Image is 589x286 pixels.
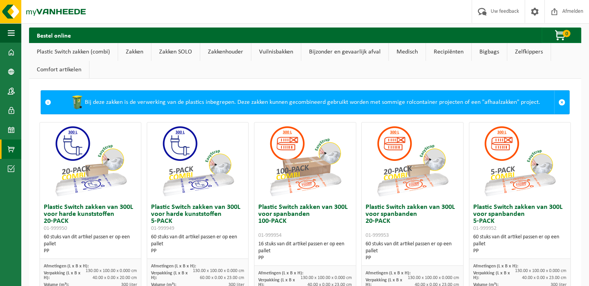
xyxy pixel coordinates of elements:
[44,204,137,232] h3: Plastic Switch zakken van 300L voor harde kunststoffen 20-PACK
[151,226,174,231] span: 01-999949
[366,233,389,238] span: 01-999953
[366,241,459,262] div: 60 stuks van dit artikel passen er op een pallet
[473,264,518,269] span: Afmetingen (L x B x H):
[408,276,459,280] span: 130.00 x 100.00 x 0.000 cm
[366,255,459,262] div: PP
[301,43,388,61] a: Bijzonder en gevaarlijk afval
[159,122,237,200] img: 01-999949
[258,233,282,238] span: 01-999954
[29,61,89,79] a: Comfort artikelen
[522,276,567,280] span: 40.00 x 0.00 x 23.00 cm
[481,122,558,200] img: 01-999952
[366,271,410,276] span: Afmetingen (L x B x H):
[151,271,188,280] span: Verpakking (L x B x H):
[554,91,569,114] a: Sluit melding
[251,43,301,61] a: Vuilnisbakken
[426,43,471,61] a: Recipiënten
[193,269,244,273] span: 130.00 x 100.00 x 0.000 cm
[542,28,580,43] button: 0
[258,241,352,262] div: 16 stuks van dit artikel passen er op een pallet
[151,264,196,269] span: Afmetingen (L x B x H):
[374,122,451,200] img: 01-999953
[44,226,67,231] span: 01-999950
[55,91,554,114] div: Bij deze zakken is de verwerking van de plastics inbegrepen. Deze zakken kunnen gecombineerd gebr...
[473,226,496,231] span: 01-999952
[473,248,567,255] div: PP
[44,248,137,255] div: PP
[151,234,244,255] div: 60 stuks van dit artikel passen er op een pallet
[118,43,151,61] a: Zakken
[507,43,551,61] a: Zelfkippers
[44,264,89,269] span: Afmetingen (L x B x H):
[86,269,137,273] span: 130.00 x 100.00 x 0.000 cm
[151,248,244,255] div: PP
[473,234,567,255] div: 60 stuks van dit artikel passen er op een pallet
[151,43,200,61] a: Zakken SOLO
[200,43,251,61] a: Zakkenhouder
[473,204,567,232] h3: Plastic Switch zakken van 300L voor spanbanden 5-PACK
[301,276,352,280] span: 130.00 x 100.00 x 0.000 cm
[266,122,344,200] img: 01-999954
[93,276,137,280] span: 40.00 x 0.00 x 20.00 cm
[473,271,510,280] span: Verpakking (L x B x H):
[29,43,118,61] a: Plastic Switch zakken (combi)
[69,95,85,110] img: WB-0240-HPE-GN-50.png
[515,269,567,273] span: 130.00 x 100.00 x 0.000 cm
[29,28,79,43] h2: Bestel online
[389,43,426,61] a: Medisch
[258,271,303,276] span: Afmetingen (L x B x H):
[366,204,459,239] h3: Plastic Switch zakken van 300L voor spanbanden 20-PACK
[472,43,507,61] a: Bigbags
[52,122,129,200] img: 01-999950
[258,204,352,239] h3: Plastic Switch zakken van 300L voor spanbanden 100-PACK
[563,30,570,37] span: 0
[200,276,244,280] span: 60.00 x 0.00 x 23.00 cm
[44,271,81,280] span: Verpakking (L x B x H):
[44,234,137,255] div: 60 stuks van dit artikel passen er op een pallet
[151,204,244,232] h3: Plastic Switch zakken van 300L voor harde kunststoffen 5-PACK
[258,255,352,262] div: PP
